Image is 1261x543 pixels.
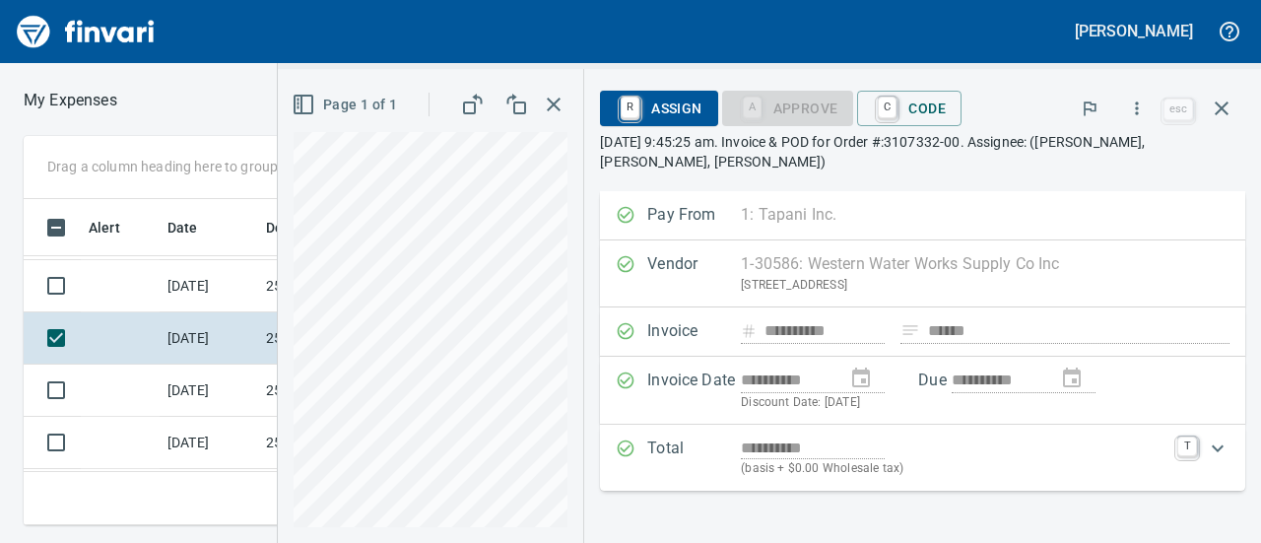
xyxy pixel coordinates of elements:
[1159,85,1245,132] span: Close invoice
[857,91,962,126] button: CCode
[878,97,896,118] a: C
[266,216,340,239] span: Description
[1070,16,1198,46] button: [PERSON_NAME]
[160,312,258,365] td: [DATE]
[258,260,435,312] td: 255001
[1177,437,1197,456] a: T
[741,459,1165,479] p: (basis + $0.00 Wholesale tax)
[24,89,117,112] p: My Expenses
[616,92,701,125] span: Assign
[600,91,717,126] button: RAssign
[647,437,741,479] p: Total
[1163,99,1193,120] a: esc
[160,469,258,521] td: [DATE]
[160,365,258,417] td: [DATE]
[258,312,435,365] td: 255001
[258,365,435,417] td: 255001
[89,216,146,239] span: Alert
[266,216,365,239] span: Description
[621,97,639,118] a: R
[258,417,435,469] td: 255001
[600,425,1245,491] div: Expand
[160,260,258,312] td: [DATE]
[296,93,397,117] span: Page 1 of 1
[722,99,854,115] div: Coding Required
[873,92,946,125] span: Code
[1075,21,1193,41] h5: [PERSON_NAME]
[24,89,117,112] nav: breadcrumb
[160,417,258,469] td: [DATE]
[12,8,160,55] img: Finvari
[167,216,224,239] span: Date
[47,157,336,176] p: Drag a column heading here to group the table
[600,132,1245,171] p: [DATE] 9:45:25 am. Invoice & POD for Order #:3107332-00. Assignee: ([PERSON_NAME], [PERSON_NAME],...
[89,216,120,239] span: Alert
[288,87,405,123] button: Page 1 of 1
[258,469,435,521] td: 255001.7018
[167,216,198,239] span: Date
